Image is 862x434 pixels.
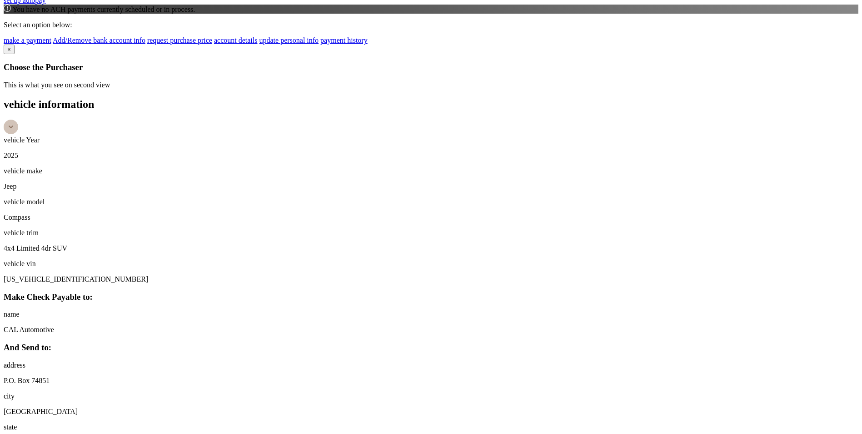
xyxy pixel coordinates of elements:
[4,62,858,72] h3: Choose the Purchaser
[12,5,195,13] span: You have no ACH payments currently scheduled or in process.
[4,408,858,416] p: [GEOGRAPHIC_DATA]
[4,198,45,206] span: vehicle model
[4,244,858,252] p: 4x4 Limited 4dr SUV
[214,36,258,44] a: account details
[4,392,15,400] span: city
[320,36,368,44] a: payment history
[4,21,858,29] p: Select an option below:
[4,98,858,111] h2: vehicle information
[147,36,212,44] a: request purchase price
[4,310,20,318] span: name
[4,151,858,160] p: 2025
[4,423,17,431] span: state
[4,343,858,353] h3: And Send to:
[4,120,18,134] img: accordion-rest.svg
[4,260,36,267] span: vehicle vin
[259,36,319,44] a: update personal info
[4,81,858,89] div: This is what you see on second view
[4,361,25,369] span: address
[4,45,15,54] button: ×
[4,229,39,237] span: vehicle trim
[4,136,40,144] span: vehicle Year
[4,326,858,334] p: CAL Automotive
[53,36,145,44] a: Add/Remove bank account info
[4,167,42,175] span: vehicle make
[4,213,858,222] p: Compass
[4,275,858,283] p: [US_VEHICLE_IDENTIFICATION_NUMBER]
[4,292,858,302] h3: Make Check Payable to:
[4,377,858,385] p: P.O. Box 74851
[4,182,858,191] p: Jeep
[4,5,11,12] img: alert-white.svg
[4,36,51,44] a: make a payment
